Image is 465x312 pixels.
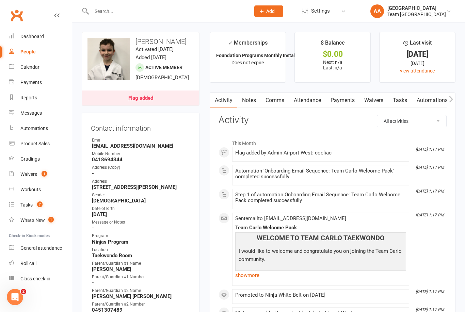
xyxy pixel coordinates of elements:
strong: [DATE] [92,211,190,217]
a: Dashboard [9,29,72,44]
div: Address [92,178,190,185]
a: Calendar [9,60,72,75]
a: Automations [9,121,72,136]
a: show more [235,270,406,280]
div: Team Carlo Welcome Pack [235,225,406,231]
div: Parent/Guardian #1 Name [92,260,190,267]
strong: [PERSON_NAME] [92,266,190,272]
a: Tasks 7 [9,197,72,213]
a: Workouts [9,182,72,197]
div: Messages [20,110,42,116]
div: Message or Notes [92,219,190,226]
div: AA [370,4,384,18]
div: Waivers [20,171,37,177]
div: Parent/Guardian #1 Number [92,274,190,280]
div: Parent/Guardian #2 Name [92,288,190,294]
div: Parent/Guardian #2 Number [92,301,190,308]
span: 2 [21,289,26,294]
strong: - [92,280,190,286]
div: Gender [92,192,190,198]
strong: [STREET_ADDRESS][PERSON_NAME] [92,184,190,190]
div: Address (Copy) [92,164,190,171]
a: Waivers 1 [9,167,72,182]
time: Added [DATE] [135,54,166,61]
span: Active member [145,65,182,70]
div: Promoted to Ninja White Belt on [DATE] [235,292,406,298]
a: General attendance kiosk mode [9,241,72,256]
div: Gradings [20,156,40,162]
a: Payments [9,75,72,90]
i: [DATE] 1:17 PM [416,307,444,312]
a: Automations [412,93,452,108]
strong: [DEMOGRAPHIC_DATA] [92,198,190,204]
span: Does not expire [231,60,264,65]
div: General attendance [20,245,62,251]
div: Workouts [20,187,41,192]
div: [DATE] [386,51,449,58]
i: [DATE] 1:17 PM [416,213,444,217]
a: Waivers [359,93,388,108]
li: This Month [219,136,447,147]
a: Product Sales [9,136,72,151]
a: Clubworx [8,7,25,24]
div: Dashboard [20,34,44,39]
strong: Ninjas Program [92,239,190,245]
a: Comms [261,93,289,108]
div: Team [GEOGRAPHIC_DATA] [387,11,446,17]
div: Last visit [403,38,432,51]
a: Activity [210,93,237,108]
a: People [9,44,72,60]
div: Memberships [228,38,268,51]
span: Sent email to [EMAIL_ADDRESS][DOMAIN_NAME] [235,215,346,221]
strong: 0418694344 [92,157,190,163]
div: Mobile Number [92,151,190,157]
h3: Activity [219,115,447,126]
div: $ Balance [321,38,345,51]
div: Program [92,233,190,239]
div: Class check-in [20,276,50,281]
strong: Taekwondo Room [92,252,190,259]
iframe: Intercom live chat [7,289,23,305]
div: Email [92,137,190,144]
div: People [20,49,36,54]
time: Activated [DATE] [135,46,174,52]
i: [DATE] 1:17 PM [416,289,444,294]
span: [DEMOGRAPHIC_DATA] [135,75,189,81]
div: $0.00 [301,51,364,58]
a: Payments [326,93,359,108]
div: Location [92,247,190,253]
i: [DATE] 1:17 PM [416,147,444,152]
a: Gradings [9,151,72,167]
span: Settings [311,3,330,19]
div: Calendar [20,64,39,70]
span: 1 [42,171,47,177]
div: Flag added by Admin Airport West: coeliac [235,150,406,156]
div: Roll call [20,261,36,266]
button: Add [254,5,283,17]
strong: - [92,170,190,177]
a: view attendance [400,68,435,73]
h4: WELCOME TO TEAM CARLO TAEKWONDO [237,234,404,242]
a: Messages [9,105,72,121]
div: Flag added [128,96,153,101]
div: Reports [20,95,37,100]
i: [DATE] 1:17 PM [416,165,444,170]
p: I would like to welcome and congratulate you on joining the Team Carlo community. [237,247,404,265]
p: Next: n/a Last: n/a [301,60,364,70]
img: image1757720045.png [87,38,130,80]
div: Automations [20,126,48,131]
a: Class kiosk mode [9,271,72,286]
span: 1 [48,217,54,223]
strong: [EMAIL_ADDRESS][DOMAIN_NAME] [92,143,190,149]
a: Reports [9,90,72,105]
strong: - [92,225,190,231]
h3: Contact information [91,122,190,132]
i: ✓ [228,40,232,46]
input: Search... [90,6,245,16]
a: Notes [237,93,261,108]
div: [GEOGRAPHIC_DATA] [387,5,446,11]
a: Roll call [9,256,72,271]
div: [DATE] [386,60,449,67]
div: Tasks [20,202,33,208]
span: 7 [37,201,43,207]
